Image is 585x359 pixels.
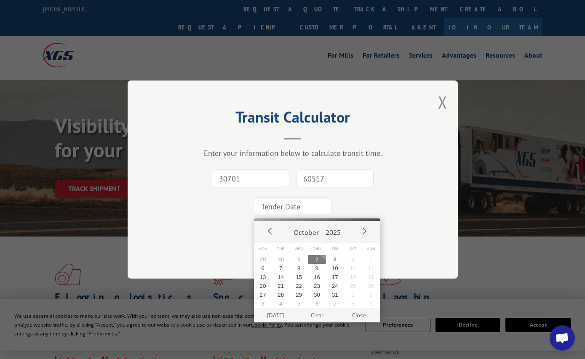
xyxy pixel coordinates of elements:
span: Sun [362,243,380,255]
span: Mon [254,243,272,255]
button: 6 [308,299,326,308]
button: 1 [344,290,362,299]
button: Close modal [438,91,447,113]
span: Tue [272,243,290,255]
button: 16 [308,273,326,282]
button: 2025 [322,221,344,240]
button: 29 [254,255,272,264]
button: 29 [290,290,308,299]
button: 10 [326,264,344,273]
input: Tender Date [254,197,331,215]
button: 9 [362,299,380,308]
button: 20 [254,282,272,290]
button: 5 [362,255,380,264]
button: 2 [362,290,380,299]
div: Open chat [550,325,575,351]
button: 12 [362,264,380,273]
button: 11 [344,264,362,273]
button: 15 [290,273,308,282]
button: 9 [308,264,326,273]
button: 27 [254,290,272,299]
button: 22 [290,282,308,290]
button: 31 [326,290,344,299]
button: 4 [344,255,362,264]
button: 1 [290,255,308,264]
button: 8 [290,264,308,273]
button: 3 [254,299,272,308]
button: Next [358,225,370,237]
button: 8 [344,299,362,308]
span: Sat [344,243,362,255]
button: 30 [308,290,326,299]
button: 13 [254,273,272,282]
input: Origin Zip [212,170,289,187]
button: October [290,221,322,240]
button: 7 [272,264,290,273]
button: 7 [326,299,344,308]
button: 24 [326,282,344,290]
span: Thu [308,243,326,255]
button: Clear [296,308,338,322]
button: 2 [308,255,326,264]
span: Fri [326,243,344,255]
button: 6 [254,264,272,273]
button: 21 [272,282,290,290]
button: 28 [272,290,290,299]
button: Close [338,308,379,322]
h2: Transit Calculator [170,111,416,127]
button: 23 [308,282,326,290]
button: 30 [272,255,290,264]
button: Prev [264,225,277,237]
button: 18 [344,273,362,282]
button: 14 [272,273,290,282]
button: [DATE] [254,308,296,322]
span: Wed [290,243,308,255]
button: 4 [272,299,290,308]
button: 17 [326,273,344,282]
button: 26 [362,282,380,290]
button: 19 [362,273,380,282]
div: Enter your information below to calculate transit time. [170,148,416,158]
button: 25 [344,282,362,290]
button: 5 [290,299,308,308]
button: 3 [326,255,344,264]
input: Dest. Zip [296,170,374,187]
